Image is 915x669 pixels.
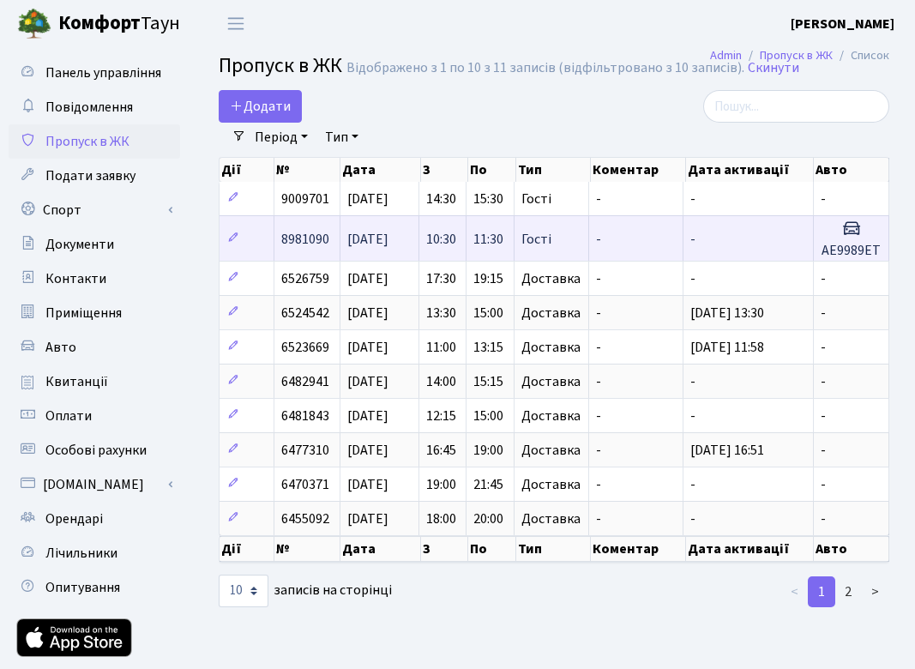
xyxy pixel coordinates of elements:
span: 15:00 [473,407,503,425]
th: З [421,536,469,562]
span: Лічильники [45,544,117,563]
span: Подати заявку [45,166,135,185]
span: - [690,269,695,288]
span: Гості [521,232,551,246]
span: 18:00 [426,509,456,528]
span: 11:00 [426,338,456,357]
span: - [690,509,695,528]
nav: breadcrumb [684,38,915,74]
label: записів на сторінці [219,575,392,607]
span: [DATE] [347,441,388,460]
span: - [821,372,826,391]
a: Панель управління [9,56,180,90]
span: 20:00 [473,509,503,528]
a: 1 [808,576,835,607]
span: [DATE] [347,269,388,288]
span: Додати [230,97,291,116]
span: Гості [521,192,551,206]
th: Дії [220,536,274,562]
a: Опитування [9,570,180,605]
span: Квитанції [45,372,108,391]
span: Повідомлення [45,98,133,117]
a: Подати заявку [9,159,180,193]
span: [DATE] [347,407,388,425]
span: - [821,304,826,322]
span: [DATE] 13:30 [690,304,764,322]
a: Авто [9,330,180,365]
a: [DOMAIN_NAME] [9,467,180,502]
span: - [690,475,695,494]
th: З [421,158,469,182]
a: Період [248,123,315,152]
span: Доставка [521,443,581,457]
th: По [468,536,516,562]
span: Доставка [521,375,581,389]
span: 15:15 [473,372,503,391]
span: 21:45 [473,475,503,494]
span: Доставка [521,512,581,526]
th: Дата активації [686,158,815,182]
span: 13:30 [426,304,456,322]
span: Контакти [45,269,106,288]
span: - [596,407,601,425]
th: Авто [814,536,889,562]
span: - [596,372,601,391]
span: - [690,190,695,208]
span: 16:45 [426,441,456,460]
span: - [596,338,601,357]
b: Комфорт [58,9,141,37]
span: Особові рахунки [45,441,147,460]
span: 17:30 [426,269,456,288]
span: - [821,190,826,208]
th: Дата [340,536,421,562]
th: Коментар [591,158,686,182]
span: - [821,338,826,357]
a: [PERSON_NAME] [791,14,894,34]
span: 19:15 [473,269,503,288]
span: 6482941 [281,372,329,391]
span: Пропуск в ЖК [45,132,129,151]
span: - [596,304,601,322]
span: 6524542 [281,304,329,322]
span: 6470371 [281,475,329,494]
span: - [690,407,695,425]
span: Панель управління [45,63,161,82]
span: 14:00 [426,372,456,391]
span: 6477310 [281,441,329,460]
span: - [821,475,826,494]
a: Документи [9,227,180,262]
th: № [274,158,340,182]
span: [DATE] 16:51 [690,441,764,460]
span: 15:30 [473,190,503,208]
span: 12:15 [426,407,456,425]
span: 15:00 [473,304,503,322]
span: [DATE] [347,304,388,322]
span: - [821,407,826,425]
span: - [596,475,601,494]
th: Тип [516,536,591,562]
span: [DATE] [347,509,388,528]
span: Орендарі [45,509,103,528]
span: Пропуск в ЖК [219,51,342,81]
span: 6523669 [281,338,329,357]
a: Додати [219,90,302,123]
select: записів на сторінці [219,575,268,607]
span: - [596,230,601,249]
span: [DATE] [347,475,388,494]
th: Дата активації [686,536,815,562]
div: Відображено з 1 по 10 з 11 записів (відфільтровано з 10 записів). [346,60,744,76]
a: > [861,576,889,607]
span: [DATE] [347,372,388,391]
a: Скинути [748,60,799,76]
a: Пропуск в ЖК [9,124,180,159]
span: Опитування [45,578,120,597]
th: Дії [220,158,274,182]
span: 14:30 [426,190,456,208]
img: logo.png [17,7,51,41]
span: Авто [45,338,76,357]
th: Авто [814,158,889,182]
span: Доставка [521,478,581,491]
a: Тип [318,123,365,152]
span: Доставка [521,272,581,286]
span: 8981090 [281,230,329,249]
